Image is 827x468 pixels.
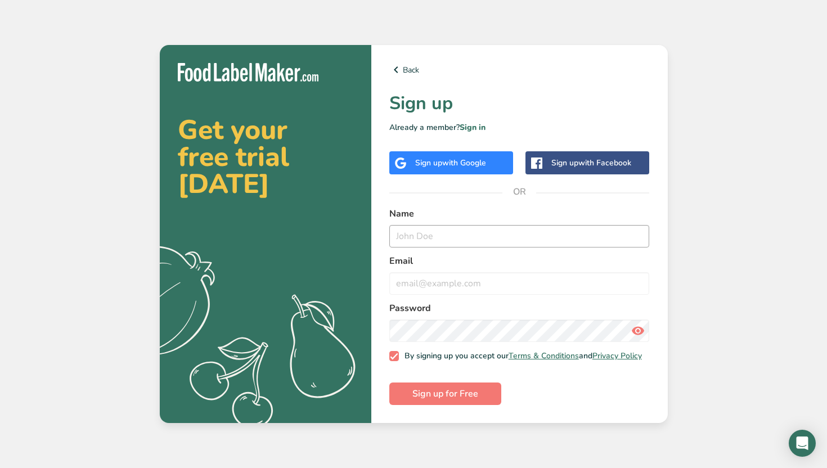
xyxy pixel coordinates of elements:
[389,207,650,220] label: Name
[442,157,486,168] span: with Google
[389,63,650,76] a: Back
[178,116,353,197] h2: Get your free trial [DATE]
[460,122,486,133] a: Sign in
[415,157,486,169] div: Sign up
[389,225,650,247] input: John Doe
[399,351,642,361] span: By signing up you accept our and
[389,301,650,315] label: Password
[502,175,536,209] span: OR
[789,430,816,457] div: Open Intercom Messenger
[509,350,579,361] a: Terms & Conditions
[389,272,650,295] input: email@example.com
[578,157,631,168] span: with Facebook
[412,387,478,400] span: Sign up for Free
[389,254,650,268] label: Email
[389,90,650,117] h1: Sign up
[389,121,650,133] p: Already a member?
[551,157,631,169] div: Sign up
[389,382,501,405] button: Sign up for Free
[592,350,642,361] a: Privacy Policy
[178,63,318,82] img: Food Label Maker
